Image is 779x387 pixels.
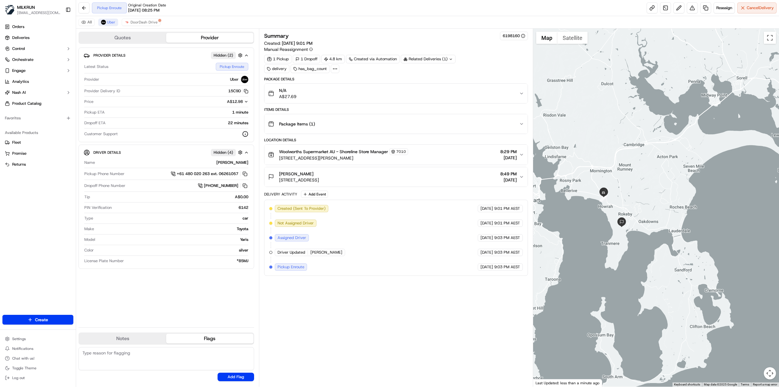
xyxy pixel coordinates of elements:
div: Favorites [2,113,73,123]
div: 6198160 [503,33,525,39]
span: Deliveries [12,35,30,40]
span: A$12.98 [227,99,243,104]
span: Promise [12,151,26,156]
button: Show street map [536,32,557,44]
span: Latest Status [84,64,108,69]
div: 1 Dropoff [293,55,320,63]
span: Not Assigned Driver [278,220,314,226]
button: Promise [2,149,73,158]
button: Add Event [301,191,328,198]
span: Orders [12,24,24,30]
button: Woolworths Supermarket AU - Shoreline Store Manager7010[STREET_ADDRESS][PERSON_NAME]8:29 PM[DATE] [264,145,528,165]
button: 15C9D [228,88,248,94]
div: Created via Automation [346,55,400,63]
button: DoorDash Drive [122,19,160,26]
a: Product Catalog [2,99,73,108]
span: Nash AI [12,90,26,95]
div: 2 [599,194,607,202]
div: silver [96,248,248,253]
span: Pickup Phone Number [84,171,124,177]
span: PIN Verification [84,205,112,210]
button: Notes [79,334,166,343]
button: Settings [2,335,73,343]
span: [DATE] [480,206,493,211]
button: MILKRUNMILKRUN[EMAIL_ADDRESS][DOMAIN_NAME] [2,2,63,17]
div: has_bag_count [291,65,330,73]
span: Created: [264,40,313,46]
button: Toggle fullscreen view [764,32,776,44]
span: Tip [84,194,90,200]
button: MILKRUN [17,4,35,10]
span: License Plate Number [84,258,124,264]
span: [DATE] [500,177,517,183]
span: Type [84,216,93,221]
span: +61 480 020 263 ext. 06261057 [177,171,238,177]
button: Chat with us! [2,354,73,363]
span: 9:03 PM AEST [494,235,520,241]
span: Returns [12,162,26,167]
span: 8:29 PM [500,149,517,155]
div: A$0.00 [93,194,248,200]
a: Open this area in Google Maps (opens a new window) [535,379,555,387]
a: Analytics [2,77,73,86]
button: Package Items (1) [264,114,528,134]
button: Create [2,315,73,325]
button: Hidden (2) [211,51,244,59]
div: Related Deliveries (1) [401,55,456,63]
span: 9:01 PM AEST [494,220,520,226]
span: Dropoff Phone Number [84,183,125,188]
button: Driver DetailsHidden (4) [84,147,249,157]
span: Chat with us! [12,356,34,361]
span: Model [84,237,95,242]
img: uber-new-logo.jpeg [101,20,106,25]
div: 22 minutes [108,120,248,126]
button: Log out [2,374,73,382]
span: Uber [107,20,115,25]
span: Product Catalog [12,101,41,106]
span: Create [35,317,48,323]
span: Map data ©2025 Google [704,383,737,386]
button: Flags [166,334,253,343]
button: Orchestrate [2,55,73,65]
button: Control [2,44,73,54]
span: Color [84,248,94,253]
span: DoorDash Drive [131,20,158,25]
span: [DATE] [480,250,493,255]
img: Google [535,379,555,387]
div: 1 minute [107,110,248,115]
div: Package Details [264,77,528,82]
img: uber-new-logo.jpeg [241,76,248,83]
span: [STREET_ADDRESS] [279,177,319,183]
span: Price [84,99,93,104]
span: Reassign [716,5,732,11]
button: Provider [166,33,253,43]
span: Customer Support [84,131,118,137]
button: Notifications [2,344,73,353]
span: [EMAIL_ADDRESS][DOMAIN_NAME] [17,10,61,15]
span: [DATE] [480,220,493,226]
span: Uber [230,77,239,82]
span: Provider [84,77,99,82]
span: Engage [12,68,26,73]
button: Quotes [79,33,166,43]
a: Fleet [5,140,71,145]
button: Toggle Theme [2,364,73,372]
img: doordash_logo_v2.png [124,20,129,25]
span: Make [84,226,94,232]
span: Created (Sent To Provider) [278,206,326,211]
div: 6142 [114,205,248,210]
span: Toggle Theme [12,366,37,371]
div: Items Details [264,107,528,112]
span: Name [84,160,95,165]
span: Hidden ( 2 ) [214,53,233,58]
button: Engage [2,66,73,76]
span: Pickup ETA [84,110,105,115]
button: N/AA$27.69 [264,84,528,103]
span: Fleet [12,140,21,145]
a: Promise [5,151,71,156]
span: 9:01 PM AEST [494,206,520,211]
span: Package Items ( 1 ) [279,121,315,127]
button: Uber [98,19,118,26]
span: 9:03 PM AEST [494,250,520,255]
